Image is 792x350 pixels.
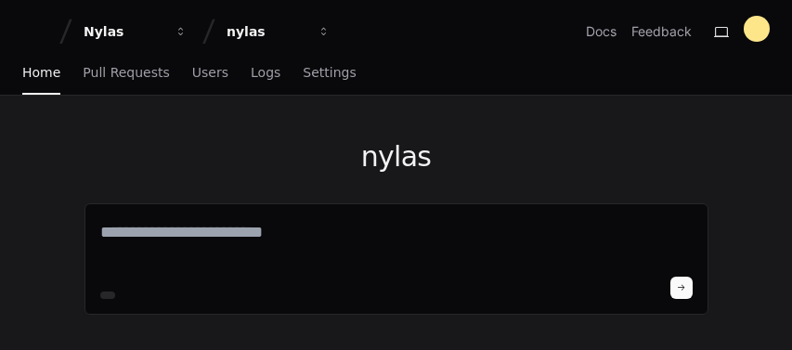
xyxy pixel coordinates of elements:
button: Feedback [631,22,692,41]
button: Nylas [76,15,195,48]
span: Pull Requests [83,67,169,78]
a: Users [192,52,228,95]
a: Pull Requests [83,52,169,95]
span: Logs [251,67,280,78]
div: Nylas [84,22,163,41]
span: Home [22,67,60,78]
button: nylas [219,15,338,48]
a: Home [22,52,60,95]
h1: nylas [84,140,708,174]
span: Settings [303,67,356,78]
a: Docs [586,22,617,41]
a: Logs [251,52,280,95]
span: Users [192,67,228,78]
a: Settings [303,52,356,95]
div: nylas [227,22,306,41]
